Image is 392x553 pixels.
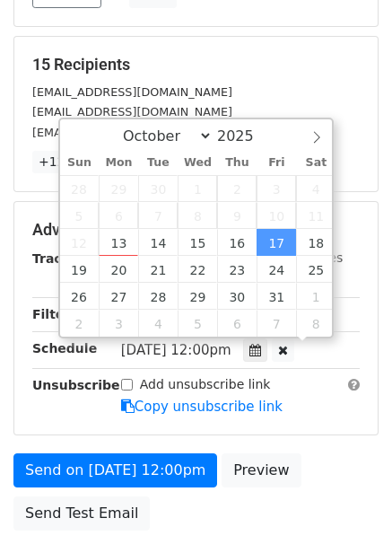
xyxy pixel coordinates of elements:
strong: Unsubscribe [32,378,120,392]
span: October 27, 2025 [99,283,138,310]
span: November 1, 2025 [296,283,335,310]
span: October 10, 2025 [257,202,296,229]
span: October 24, 2025 [257,256,296,283]
span: October 11, 2025 [296,202,335,229]
span: October 3, 2025 [257,175,296,202]
a: Send Test Email [13,496,150,531]
strong: Schedule [32,341,97,355]
span: Mon [99,157,138,169]
span: October 16, 2025 [217,229,257,256]
span: October 29, 2025 [178,283,217,310]
span: October 19, 2025 [60,256,100,283]
span: October 20, 2025 [99,256,138,283]
small: [EMAIL_ADDRESS][DOMAIN_NAME] [32,126,232,139]
span: October 18, 2025 [296,229,335,256]
span: October 23, 2025 [217,256,257,283]
span: Sun [60,157,100,169]
span: October 7, 2025 [138,202,178,229]
span: October 13, 2025 [99,229,138,256]
span: October 12, 2025 [60,229,100,256]
a: Send on [DATE] 12:00pm [13,453,217,487]
a: Preview [222,453,301,487]
span: [DATE] 12:00pm [121,342,231,358]
h5: 15 Recipients [32,55,360,75]
span: October 9, 2025 [217,202,257,229]
span: October 21, 2025 [138,256,178,283]
a: +12 more [32,151,108,173]
span: Fri [257,157,296,169]
span: November 6, 2025 [217,310,257,337]
span: November 2, 2025 [60,310,100,337]
span: Sat [296,157,335,169]
span: October 28, 2025 [138,283,178,310]
strong: Tracking [32,251,92,266]
span: October 8, 2025 [178,202,217,229]
span: September 28, 2025 [60,175,100,202]
iframe: Chat Widget [302,467,392,553]
span: Wed [178,157,217,169]
small: [EMAIL_ADDRESS][DOMAIN_NAME] [32,105,232,118]
span: September 30, 2025 [138,175,178,202]
span: October 17, 2025 [257,229,296,256]
span: Thu [217,157,257,169]
span: October 26, 2025 [60,283,100,310]
span: November 8, 2025 [296,310,335,337]
input: Year [213,127,277,145]
small: [EMAIL_ADDRESS][DOMAIN_NAME] [32,85,232,99]
span: November 4, 2025 [138,310,178,337]
label: Add unsubscribe link [140,375,271,394]
span: November 5, 2025 [178,310,217,337]
span: November 3, 2025 [99,310,138,337]
span: November 7, 2025 [257,310,296,337]
span: September 29, 2025 [99,175,138,202]
span: October 15, 2025 [178,229,217,256]
span: Tue [138,157,178,169]
span: October 1, 2025 [178,175,217,202]
span: October 25, 2025 [296,256,335,283]
span: October 30, 2025 [217,283,257,310]
span: October 4, 2025 [296,175,335,202]
span: October 6, 2025 [99,202,138,229]
h5: Advanced [32,220,360,240]
span: October 31, 2025 [257,283,296,310]
strong: Filters [32,307,78,321]
a: Copy unsubscribe link [121,399,283,415]
span: October 14, 2025 [138,229,178,256]
span: October 5, 2025 [60,202,100,229]
span: October 22, 2025 [178,256,217,283]
span: October 2, 2025 [217,175,257,202]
